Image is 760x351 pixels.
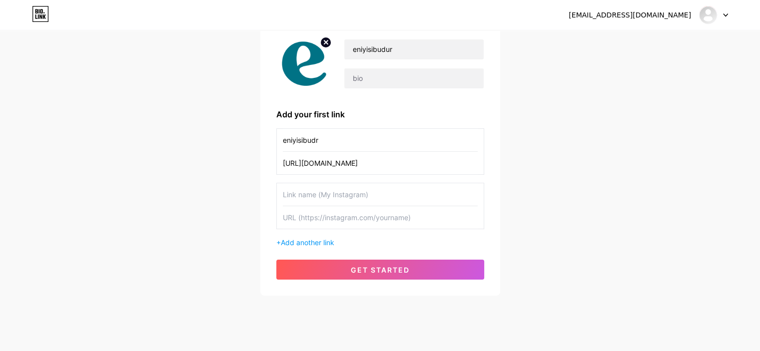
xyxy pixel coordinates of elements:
[283,129,478,151] input: Link name (My Instagram)
[283,206,478,229] input: URL (https://instagram.com/yourname)
[569,10,691,20] div: [EMAIL_ADDRESS][DOMAIN_NAME]
[283,183,478,206] input: Link name (My Instagram)
[276,237,484,248] div: +
[344,68,483,88] input: bio
[276,260,484,280] button: get started
[281,238,334,247] span: Add another link
[351,266,410,274] span: get started
[344,39,483,59] input: Your name
[699,5,718,24] img: eniyisibudur
[276,35,332,92] img: profile pic
[283,152,478,174] input: URL (https://instagram.com/yourname)
[276,108,484,120] div: Add your first link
